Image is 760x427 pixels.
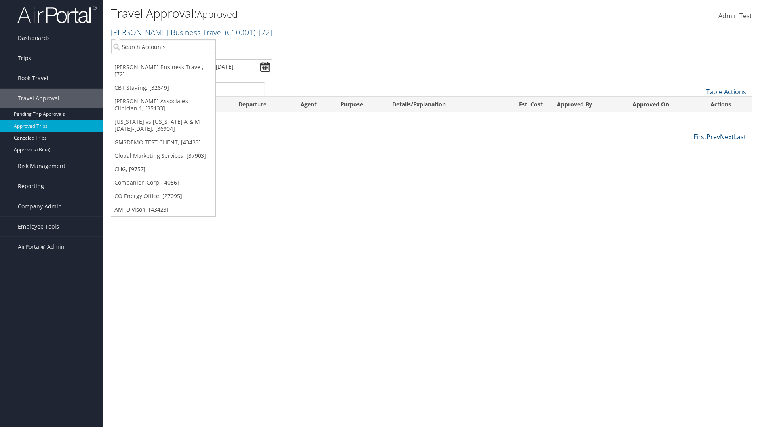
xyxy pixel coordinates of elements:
[550,97,626,112] th: Approved By: activate to sort column ascending
[111,112,752,127] td: No data available in table
[18,28,50,48] span: Dashboards
[707,132,720,141] a: Prev
[111,81,215,94] a: CBT Staging, [32649]
[255,27,272,38] span: , [ 72 ]
[718,4,752,28] a: Admin Test
[706,87,746,96] a: Table Actions
[385,97,496,112] th: Details/Explanation
[189,59,272,74] input: [DATE] - [DATE]
[17,5,97,24] img: airportal-logo.png
[734,132,746,141] a: Last
[225,27,255,38] span: ( C10001 )
[197,8,237,21] small: Approved
[111,40,215,54] input: Search Accounts
[18,196,62,216] span: Company Admin
[333,97,385,112] th: Purpose
[693,132,707,141] a: First
[18,68,48,88] span: Book Travel
[111,162,215,176] a: CHG, [9757]
[720,132,734,141] a: Next
[496,97,550,112] th: Est. Cost: activate to sort column ascending
[18,176,44,196] span: Reporting
[111,115,215,136] a: [US_STATE] vs [US_STATE] A & M [DATE]-[DATE], [36904]
[111,149,215,162] a: Global Marketing Services, [37903]
[111,94,215,115] a: [PERSON_NAME] Associates - Clinician 1, [35133]
[111,42,538,52] p: Filter:
[111,27,272,38] a: [PERSON_NAME] Business Travel
[718,11,752,20] span: Admin Test
[111,203,215,216] a: AMI Divison, [43423]
[111,176,215,189] a: Companion Corp, [4056]
[111,189,215,203] a: CO Energy Office, [27095]
[625,97,703,112] th: Approved On: activate to sort column ascending
[293,97,333,112] th: Agent
[18,237,65,257] span: AirPortal® Admin
[18,156,65,176] span: Risk Management
[232,97,293,112] th: Departure: activate to sort column ascending
[18,217,59,236] span: Employee Tools
[111,60,215,81] a: [PERSON_NAME] Business Travel, [72]
[18,89,59,108] span: Travel Approval
[111,5,538,22] h1: Travel Approval:
[703,97,752,112] th: Actions
[111,136,215,149] a: GMSDEMO TEST CLIENT, [43433]
[18,48,31,68] span: Trips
